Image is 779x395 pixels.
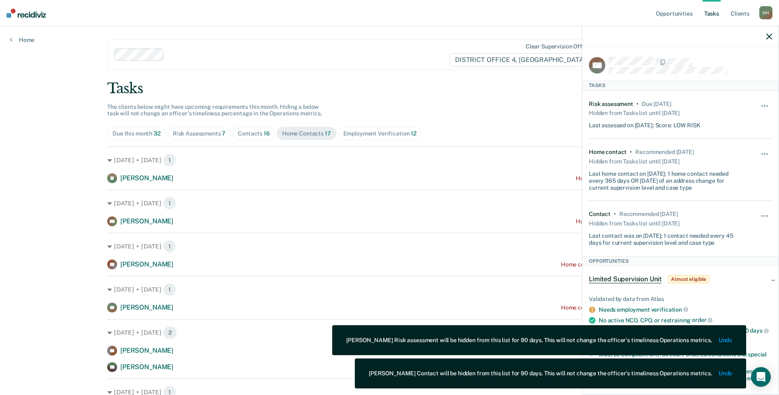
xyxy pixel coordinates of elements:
[526,43,595,50] div: Clear supervision officers
[576,218,672,225] div: Home contact recommended [DATE]
[120,174,173,182] span: [PERSON_NAME]
[589,218,680,229] div: Hidden from Tasks list until [DATE]
[107,326,672,339] div: [DATE] • [DATE]
[343,130,416,137] div: Employment Verification
[582,266,779,292] div: Limited Supervision UnitAlmost eligible
[163,197,176,210] span: 1
[107,197,672,210] div: [DATE] • [DATE]
[163,283,176,296] span: 1
[589,229,742,246] div: Last contact was on [DATE]; 1 contact needed every 45 days for current supervision level and case...
[173,130,226,137] div: Risk Assessments
[751,367,771,387] div: Open Intercom Messenger
[589,167,742,191] div: Last home contact on [DATE]; 1 home contact needed every 365 days OR [DATE] of an address change ...
[282,130,331,137] div: Home Contacts
[750,327,768,334] span: days
[238,130,270,137] div: Contacts
[346,337,712,344] div: [PERSON_NAME] Risk assessment will be hidden from this list for 90 days. This will not change the...
[113,130,161,137] div: Due this month
[576,175,672,182] div: Home contact recommended [DATE]
[561,304,672,311] div: Home contact recommended a month ago
[561,261,672,268] div: Home contact recommended a month ago
[120,347,173,354] span: [PERSON_NAME]
[7,9,46,18] img: Recidiviz
[120,260,173,268] span: [PERSON_NAME]
[107,154,672,167] div: [DATE] • [DATE]
[264,130,270,137] span: 16
[589,156,680,167] div: Hidden from Tasks list until [DATE]
[325,130,331,137] span: 17
[154,130,161,137] span: 32
[163,326,177,339] span: 2
[719,370,732,377] button: Undo
[107,80,672,97] div: Tasks
[719,337,732,344] button: Undo
[369,370,712,377] div: [PERSON_NAME] Contact will be hidden from this list for 90 days. This will not change the officer...
[107,103,322,117] span: The clients below might have upcoming requirements this month. Hiding a below task will not chang...
[599,351,772,365] div: Must be compliant with all court-ordered conditions and special conditions
[107,283,672,296] div: [DATE] • [DATE]
[619,211,678,218] div: Recommended 5 years ago
[120,217,173,225] span: [PERSON_NAME]
[589,101,633,108] div: Risk assessment
[411,130,416,137] span: 12
[107,240,672,253] div: [DATE] • [DATE]
[589,296,772,303] div: Validated by data from Atlas
[589,275,662,283] span: Limited Supervision Unit
[599,317,772,324] div: No active NCO, CPO, or restraining
[614,211,616,218] div: •
[582,256,779,266] div: Opportunities
[222,130,225,137] span: 7
[759,6,772,19] div: H H
[668,275,709,283] span: Almost eligible
[163,240,176,253] span: 1
[163,154,176,167] span: 1
[120,303,173,311] span: [PERSON_NAME]
[692,317,712,323] span: order
[642,101,671,108] div: Due 7 years ago
[120,363,173,371] span: [PERSON_NAME]
[637,101,639,108] div: •
[582,80,779,90] div: Tasks
[599,306,772,313] div: Needs employment verification
[589,211,611,218] div: Contact
[630,149,632,156] div: •
[635,149,694,156] div: Recommended 7 years ago
[450,53,597,67] span: DISTRICT OFFICE 4, [GEOGRAPHIC_DATA]
[589,149,627,156] div: Home contact
[589,119,700,129] div: Last assessed on [DATE]; Score: LOW RISK
[10,36,34,44] a: Home
[589,107,680,119] div: Hidden from Tasks list until [DATE]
